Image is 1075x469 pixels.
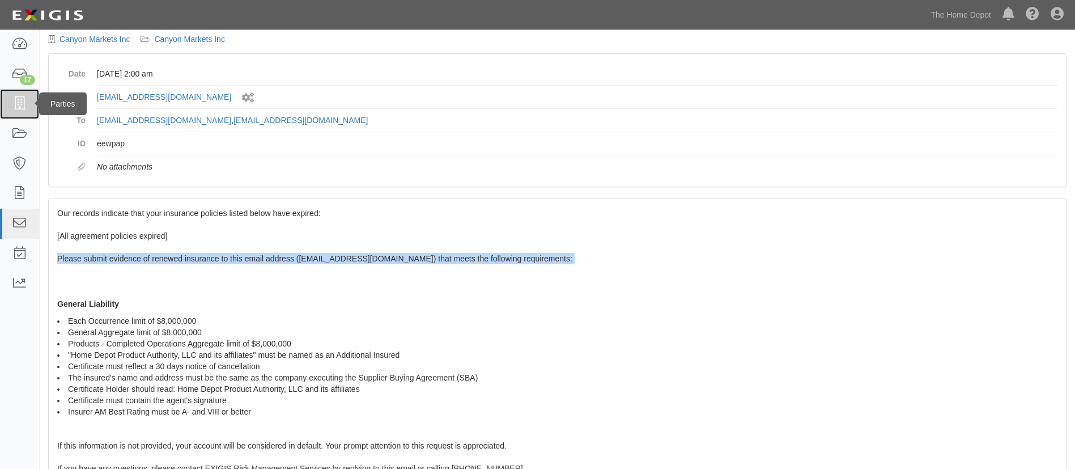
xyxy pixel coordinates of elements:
dt: From [57,86,86,103]
strong: General Liability [57,299,119,309]
li: Each Occurrence limit of $8,000,000 [57,315,1057,327]
em: No attachments [97,162,152,171]
a: [EMAIL_ADDRESS][DOMAIN_NAME] [97,116,231,125]
dt: ID [57,132,86,149]
li: General Aggregate limit of $8,000,000 [57,327,1057,338]
dd: , [97,109,1057,132]
a: [EMAIL_ADDRESS][DOMAIN_NAME] [97,92,231,102]
dt: To [57,109,86,126]
li: "Home Depot Product Authority, LLC and its affiliates" must be named as an Additional Insured [57,349,1057,361]
i: Attachments [78,163,86,171]
i: Help Center - Complianz [1026,8,1039,22]
div: Parties [39,92,87,115]
a: [EMAIL_ADDRESS][DOMAIN_NAME] [233,116,368,125]
i: Sent by system workflow [242,93,254,103]
img: logo-5460c22ac91f19d4615b14bd174203de0afe785f0fc80cf4dbbc73dc1793850b.png [9,5,87,26]
dd: eewpap [97,132,1057,155]
li: Certificate Holder should read: Home Depot Product Authority, LLC and its affiliates [57,383,1057,395]
li: Insurer AM Best Rating must be A- and VIII or better [57,406,1057,417]
a: The Home Depot [925,3,997,26]
div: 17 [20,75,35,85]
a: Canyon Markets Inc [60,35,130,44]
li: The insured's name and address must be the same as the company executing the Supplier Buying Agre... [57,372,1057,383]
li: Products - Completed Operations Aggregate limit of $8,000,000 [57,338,1057,349]
dt: Date [57,62,86,79]
a: Canyon Markets Inc [154,35,225,44]
li: Certificate must contain the agent's signature [57,395,1057,406]
li: Certificate must reflect a 30 days notice of cancellation [57,361,1057,372]
dd: [DATE] 2:00 am [97,62,1057,86]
